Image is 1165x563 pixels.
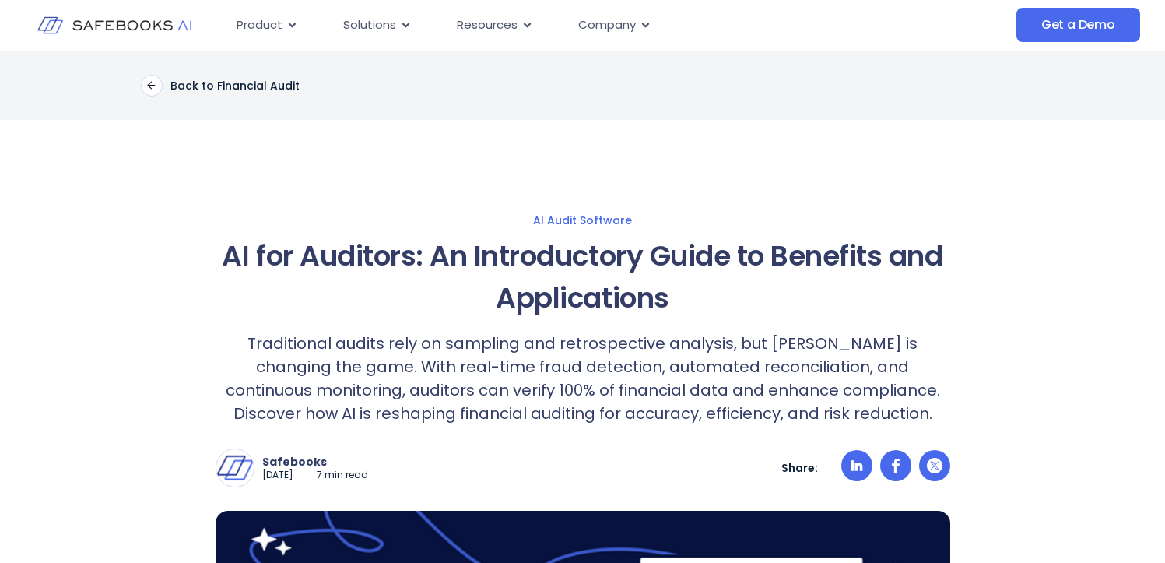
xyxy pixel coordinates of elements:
span: Solutions [343,16,396,34]
div: Menu Toggle [224,10,886,40]
span: Company [578,16,636,34]
h1: AI for Auditors: An Introductory Guide to Benefits and Applications [216,235,950,319]
nav: Menu [224,10,886,40]
span: Get a Demo [1041,17,1115,33]
span: Product [237,16,282,34]
a: Back to Financial Audit [141,75,300,97]
img: Safebooks [216,449,254,487]
p: [DATE] [262,469,293,482]
a: AI Audit Software [63,213,1103,227]
p: Safebooks [262,455,368,469]
p: 7 min read [317,469,368,482]
a: Get a Demo [1016,8,1140,42]
p: Traditional audits rely on sampling and retrospective analysis, but [PERSON_NAME] is changing the... [216,332,950,425]
span: Resources [457,16,518,34]
p: Back to Financial Audit [170,79,300,93]
p: Share: [781,461,818,475]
